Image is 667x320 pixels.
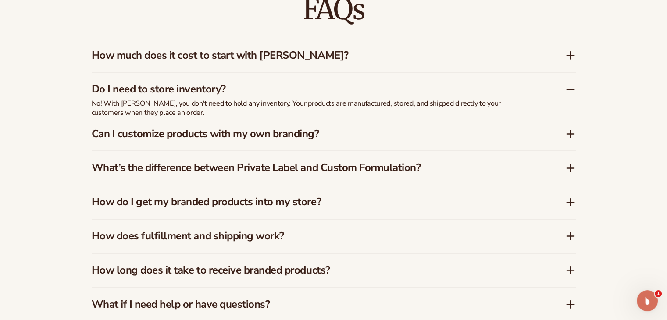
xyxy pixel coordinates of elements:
iframe: Intercom live chat [637,290,658,311]
h3: How does fulfillment and shipping work? [92,230,539,242]
span: 1 [655,290,662,297]
h3: What if I need help or have questions? [92,298,539,311]
h3: What’s the difference between Private Label and Custom Formulation? [92,161,539,174]
h3: How long does it take to receive branded products? [92,264,539,277]
h3: Can I customize products with my own branding? [92,128,539,140]
p: No! With [PERSON_NAME], you don't need to hold any inventory. Your products are manufactured, sto... [92,99,530,117]
h3: How much does it cost to start with [PERSON_NAME]? [92,49,539,62]
h3: How do I get my branded products into my store? [92,196,539,208]
h3: Do I need to store inventory? [92,83,539,96]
